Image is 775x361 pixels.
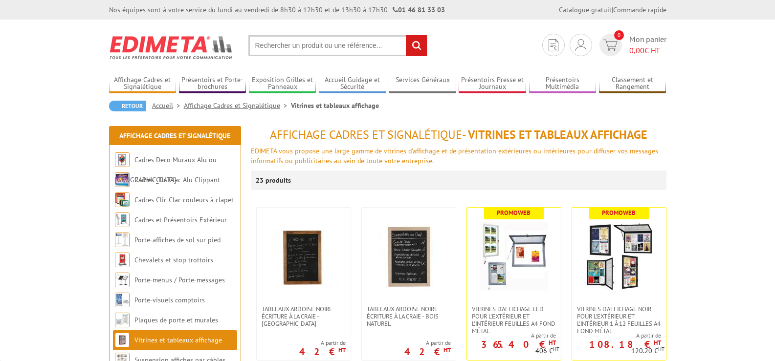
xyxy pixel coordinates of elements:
img: Porte-visuels comptoirs [115,293,130,307]
div: Nos équipes sont à votre service du lundi au vendredi de 8h30 à 12h30 et de 13h30 à 17h30 [109,5,445,15]
img: devis rapide [549,39,558,51]
sup: HT [549,339,556,347]
a: Porte-visuels comptoirs [134,296,205,304]
span: A partir de [404,339,451,347]
input: Rechercher un produit ou une référence... [248,35,427,56]
span: 0 [614,30,624,40]
strong: 01 46 81 33 03 [393,5,445,14]
a: Tableaux Ardoise Noire écriture à la craie - Bois Naturel [362,305,456,327]
span: Tableaux Ardoise Noire écriture à la craie - Bois Naturel [367,305,451,327]
a: Plaques de porte et murales [134,316,218,324]
img: Cadres et Présentoirs Extérieur [115,212,130,227]
sup: HT [658,345,664,352]
a: Présentoirs et Porte-brochures [179,76,246,92]
a: Affichage Cadres et Signalétique [184,101,291,110]
a: Affichage Cadres et Signalétique [109,76,177,92]
a: Tableaux Ardoise Noire écriture à la craie - [GEOGRAPHIC_DATA] [257,305,351,327]
img: Edimeta [109,29,234,65]
p: 406 € [535,347,559,355]
h1: - Vitrines et tableaux affichage [251,128,666,141]
p: 23 produits [256,170,292,190]
a: Cadres Clic-Clac couleurs à clapet [134,195,234,204]
a: Vitrines d'affichage LED pour l'extérieur et l'intérieur feuilles A4 fond métal [467,305,561,335]
span: A partir de [299,339,346,347]
a: Catalogue gratuit [559,5,612,14]
a: Présentoirs Presse et Journaux [459,76,526,92]
sup: HT [654,339,661,347]
a: Services Généraux [389,76,456,92]
a: Cadres Clic-Clac Alu Clippant [134,175,220,184]
a: Commande rapide [613,5,666,14]
a: Porte-menus / Porte-messages [134,276,225,284]
img: Porte-menus / Porte-messages [115,273,130,287]
span: 0,00 [629,45,644,55]
a: Classement et Rangement [599,76,666,92]
p: 120.20 € [631,347,664,355]
img: Tableaux Ardoise Noire écriture à la craie - Bois Foncé [269,222,338,291]
img: Porte-affiches de sol sur pied [115,233,130,247]
img: devis rapide [576,39,586,51]
p: 365.40 € [481,341,556,347]
b: Promoweb [602,209,636,217]
a: Exposition Grilles et Panneaux [249,76,316,92]
a: Cadres et Présentoirs Extérieur [134,215,227,224]
a: Vitrines et tableaux affichage [134,336,222,344]
span: VITRINES D'AFFICHAGE NOIR POUR L'EXTÉRIEUR ET L'INTÉRIEUR 1 À 12 FEUILLES A4 FOND MÉTAL [577,305,661,335]
input: rechercher [406,35,427,56]
a: Accueil Guidage et Sécurité [319,76,386,92]
p: 42 € [299,349,346,355]
a: Affichage Cadres et Signalétique [119,131,230,140]
a: VITRINES D'AFFICHAGE NOIR POUR L'EXTÉRIEUR ET L'INTÉRIEUR 1 À 12 FEUILLES A4 FOND MÉTAL [572,305,666,335]
span: Mon panier [629,34,666,56]
img: Chevalets et stop trottoirs [115,253,130,267]
a: Cadres Deco Muraux Alu ou [GEOGRAPHIC_DATA] [115,155,217,184]
span: Tableaux Ardoise Noire écriture à la craie - [GEOGRAPHIC_DATA] [262,305,346,327]
a: Porte-affiches de sol sur pied [134,235,221,244]
p: 42 € [404,349,451,355]
img: VITRINES D'AFFICHAGE NOIR POUR L'EXTÉRIEUR ET L'INTÉRIEUR 1 À 12 FEUILLES A4 FOND MÉTAL [585,222,653,291]
img: Vitrines et tableaux affichage [115,333,130,347]
div: | [559,5,666,15]
a: Retour [109,101,146,111]
sup: HT [338,346,346,354]
span: A partir de [572,332,661,340]
img: Cadres Clic-Clac couleurs à clapet [115,192,130,207]
p: EDIMETA vous propose une large gamme de vitrines d'affichage et de présentation extérieures ou in... [251,146,666,166]
a: Présentoirs Multimédia [529,76,597,92]
img: Tableaux Ardoise Noire écriture à la craie - Bois Naturel [375,222,443,291]
img: Vitrines d'affichage LED pour l'extérieur et l'intérieur feuilles A4 fond métal [480,222,548,291]
sup: HT [443,346,451,354]
span: A partir de [467,332,556,340]
a: Accueil [152,101,184,110]
li: Vitrines et tableaux affichage [291,101,379,110]
span: Vitrines d'affichage LED pour l'extérieur et l'intérieur feuilles A4 fond métal [472,305,556,335]
sup: HT [553,345,559,352]
span: € HT [629,45,666,56]
img: devis rapide [603,40,618,51]
span: Affichage Cadres et Signalétique [270,127,462,142]
a: devis rapide 0 Mon panier 0,00€ HT [597,34,666,56]
img: Plaques de porte et murales [115,313,130,327]
a: Chevalets et stop trottoirs [134,255,213,264]
b: Promoweb [497,209,531,217]
p: 108.18 € [589,341,661,347]
img: Cadres Deco Muraux Alu ou Bois [115,152,130,167]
